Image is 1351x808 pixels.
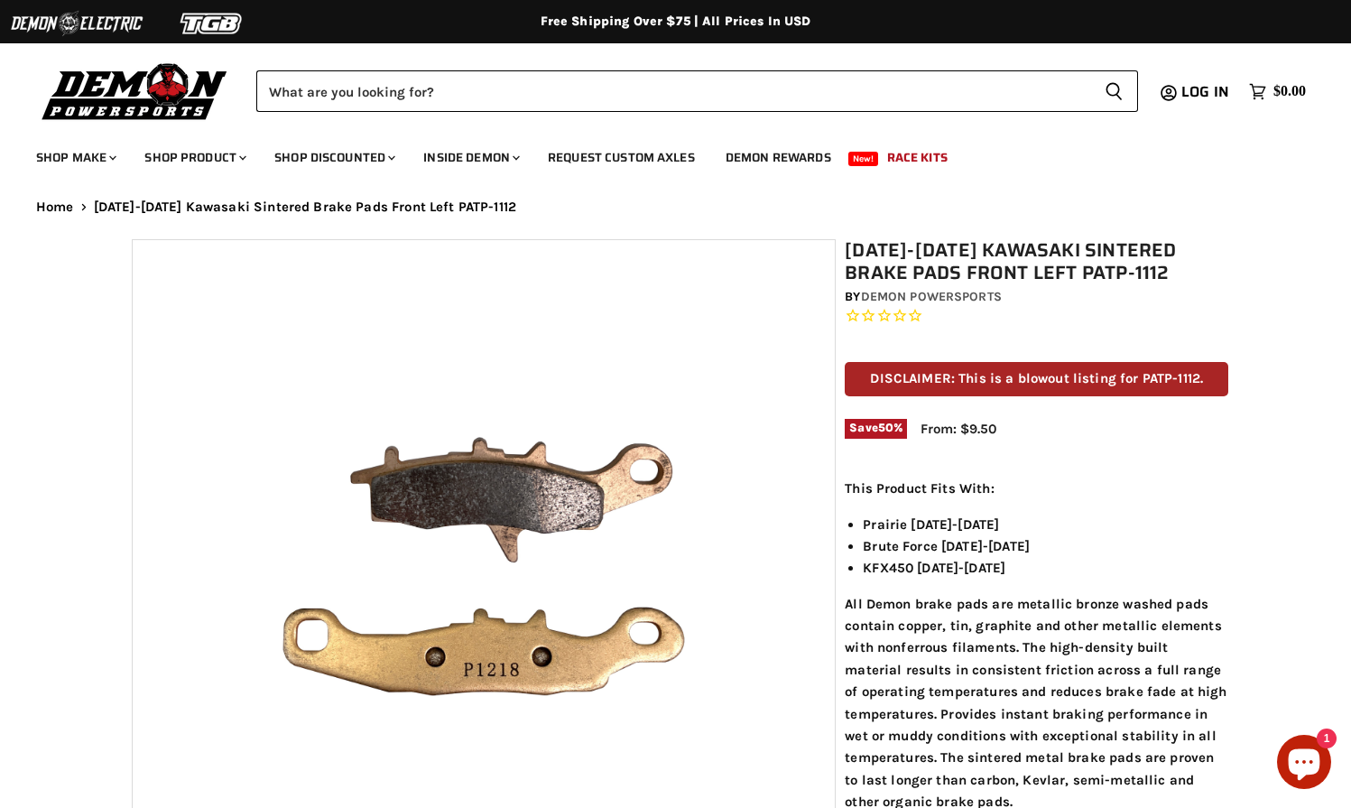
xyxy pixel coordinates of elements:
[534,139,708,176] a: Request Custom Axles
[144,6,280,41] img: TGB Logo 2
[861,289,1002,304] a: Demon Powersports
[878,421,893,434] span: 50
[845,419,907,439] span: Save %
[1273,83,1306,100] span: $0.00
[845,362,1228,395] p: DISCLAIMER: This is a blowout listing for PATP-1112.
[712,139,845,176] a: Demon Rewards
[261,139,406,176] a: Shop Discounted
[845,239,1228,284] h1: [DATE]-[DATE] Kawasaki Sintered Brake Pads Front Left PATP-1112
[1173,84,1240,100] a: Log in
[23,139,127,176] a: Shop Make
[36,200,74,215] a: Home
[1181,80,1229,103] span: Log in
[36,59,234,123] img: Demon Powersports
[256,70,1090,112] input: Search
[863,514,1228,535] li: Prairie [DATE]-[DATE]
[23,132,1301,176] ul: Main menu
[9,6,144,41] img: Demon Electric Logo 2
[1090,70,1138,112] button: Search
[845,287,1228,307] div: by
[131,139,257,176] a: Shop Product
[921,421,996,437] span: From: $9.50
[1272,735,1337,794] inbox-online-store-chat: Shopify online store chat
[94,200,516,215] span: [DATE]-[DATE] Kawasaki Sintered Brake Pads Front Left PATP-1112
[1240,79,1315,105] a: $0.00
[845,307,1228,326] span: Rated 0.0 out of 5 stars 0 reviews
[256,70,1138,112] form: Product
[863,535,1228,557] li: Brute Force [DATE]-[DATE]
[863,557,1228,579] li: KFX450 [DATE]-[DATE]
[845,478,1228,499] p: This Product Fits With:
[874,139,961,176] a: Race Kits
[848,152,879,166] span: New!
[410,139,531,176] a: Inside Demon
